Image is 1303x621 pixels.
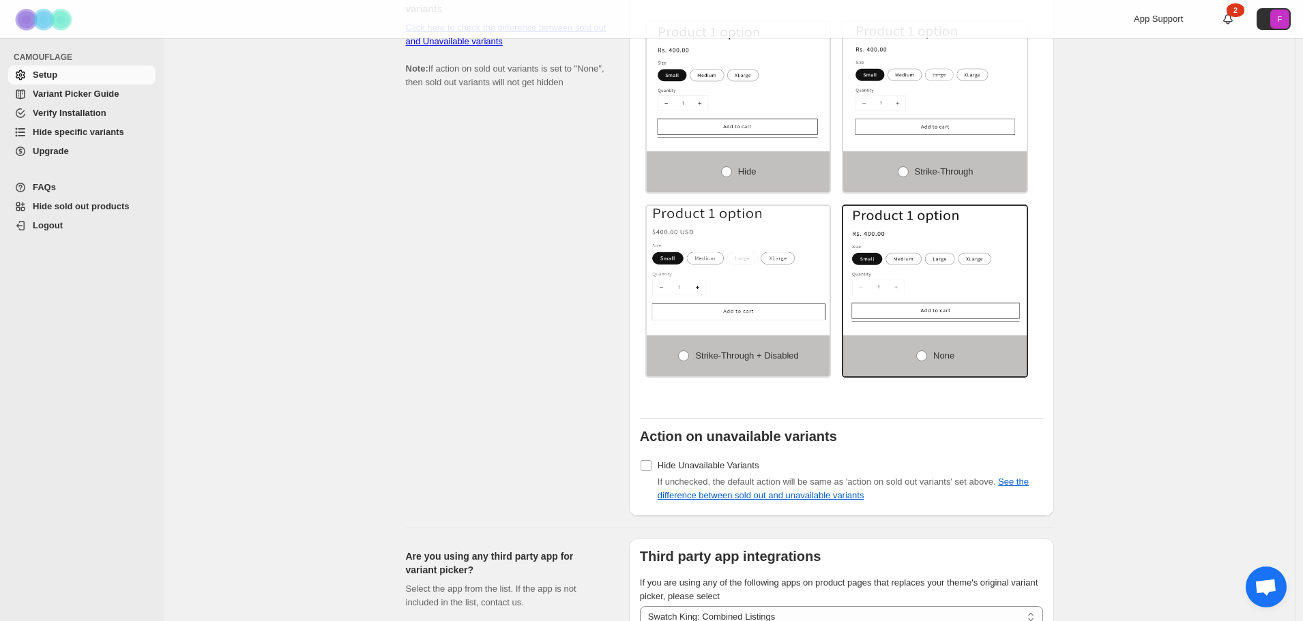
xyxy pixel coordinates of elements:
a: Verify Installation [8,104,156,123]
span: Select the app from the list. If the app is not included in the list, contact us. [406,584,576,607]
span: Setup [33,70,57,80]
div: 2 [1227,3,1244,17]
span: None [933,350,954,361]
a: Hide specific variants [8,123,156,142]
span: Hide Unavailable Variants [658,460,759,470]
span: Logout [33,220,63,230]
a: Setup [8,65,156,85]
img: Camouflage [11,1,79,38]
span: Strike-through + Disabled [695,350,798,361]
a: Hide sold out products [8,197,156,216]
span: FAQs [33,182,56,192]
img: None [843,206,1027,322]
span: Hide sold out products [33,201,130,211]
a: FAQs [8,178,156,197]
b: Third party app integrations [640,549,821,564]
a: Upgrade [8,142,156,161]
span: Variant Picker Guide [33,89,119,99]
span: If unchecked, the default action will be same as 'action on sold out variants' set above. [658,476,1029,500]
img: Hide [647,22,830,138]
span: CAMOUFLAGE [14,52,157,63]
span: Avatar with initials F [1270,10,1289,29]
span: Hide specific variants [33,127,124,137]
span: Verify Installation [33,108,106,118]
span: Strike-through [915,166,973,177]
div: Open chat [1246,566,1287,607]
h2: Are you using any third party app for variant picker? [406,549,607,577]
img: Strike-through + Disabled [647,206,830,322]
span: Hide [738,166,757,177]
a: 2 [1221,12,1235,26]
button: Avatar with initials F [1257,8,1291,30]
span: If you are using any of the following apps on product pages that replaces your theme's original v... [640,577,1038,601]
a: Variant Picker Guide [8,85,156,104]
span: Upgrade [33,146,69,156]
b: Action on unavailable variants [640,429,837,444]
text: F [1278,15,1283,23]
img: Strike-through [843,22,1027,138]
a: Logout [8,216,156,235]
span: App Support [1134,14,1183,24]
b: Note: [406,63,428,74]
